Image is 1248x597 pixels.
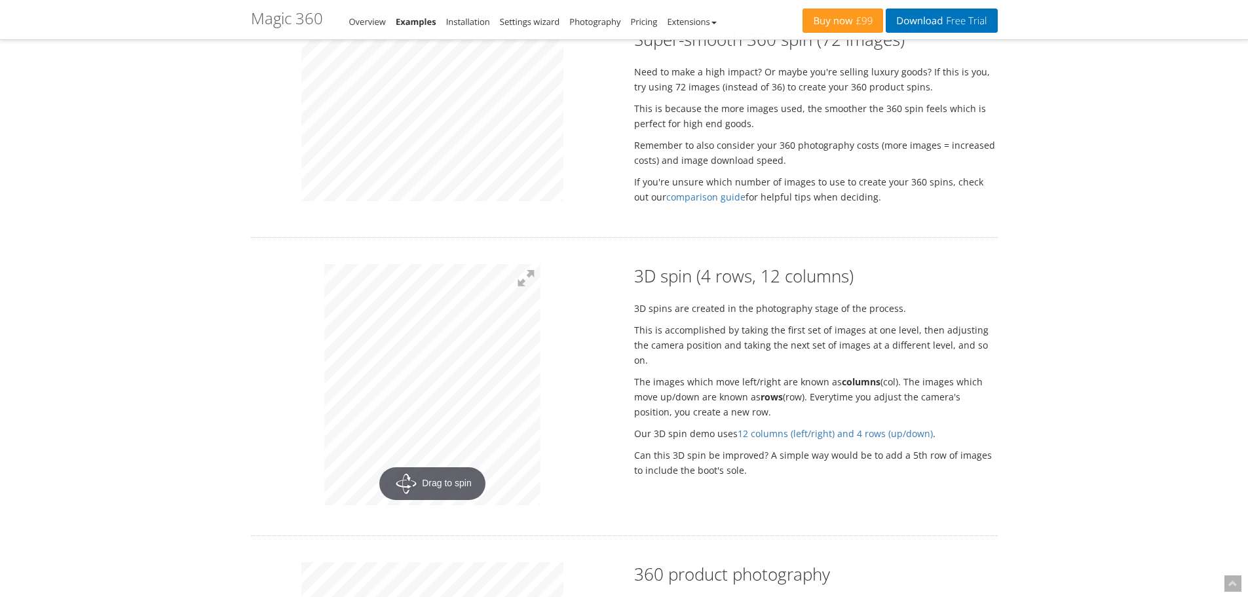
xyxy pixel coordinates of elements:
[634,101,998,131] p: This is because the more images used, the smoother the 360 spin feels which is perfect for high e...
[666,191,746,203] a: comparison guide
[842,376,880,388] strong: columns
[634,374,998,419] p: The images which move left/right are known as (col). The images which move up/down are known as (...
[634,138,998,168] p: Remember to also consider your 360 photography costs (more images = increased costs) and image do...
[324,264,540,505] a: Drag to spin
[446,16,490,28] a: Installation
[761,391,783,403] strong: rows
[803,9,883,33] a: Buy now£99
[630,16,657,28] a: Pricing
[886,9,997,33] a: DownloadFree Trial
[634,264,998,288] h2: 3D spin (4 rows, 12 columns)
[634,301,998,316] p: 3D spins are created in the photography stage of the process.
[853,16,873,26] span: £99
[500,16,560,28] a: Settings wizard
[634,562,998,586] h2: 360 product photography
[943,16,987,26] span: Free Trial
[349,16,386,28] a: Overview
[396,16,436,28] a: Examples
[634,448,998,478] p: Can this 3D spin be improved? A simple way would be to add a 5th row of images to include the boo...
[634,64,998,94] p: Need to make a high impact? Or maybe you're selling luxury goods? If this is you, try using 72 im...
[634,174,998,204] p: If you're unsure which number of images to use to create your 360 spins, check out our for helpfu...
[634,426,998,441] p: Our 3D spin demo uses .
[634,322,998,368] p: This is accomplished by taking the first set of images at one level, then adjusting the camera po...
[738,427,933,440] a: 12 columns (left/right) and 4 rows (up/down)
[569,16,620,28] a: Photography
[251,10,323,27] h1: Magic 360
[667,16,716,28] a: Extensions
